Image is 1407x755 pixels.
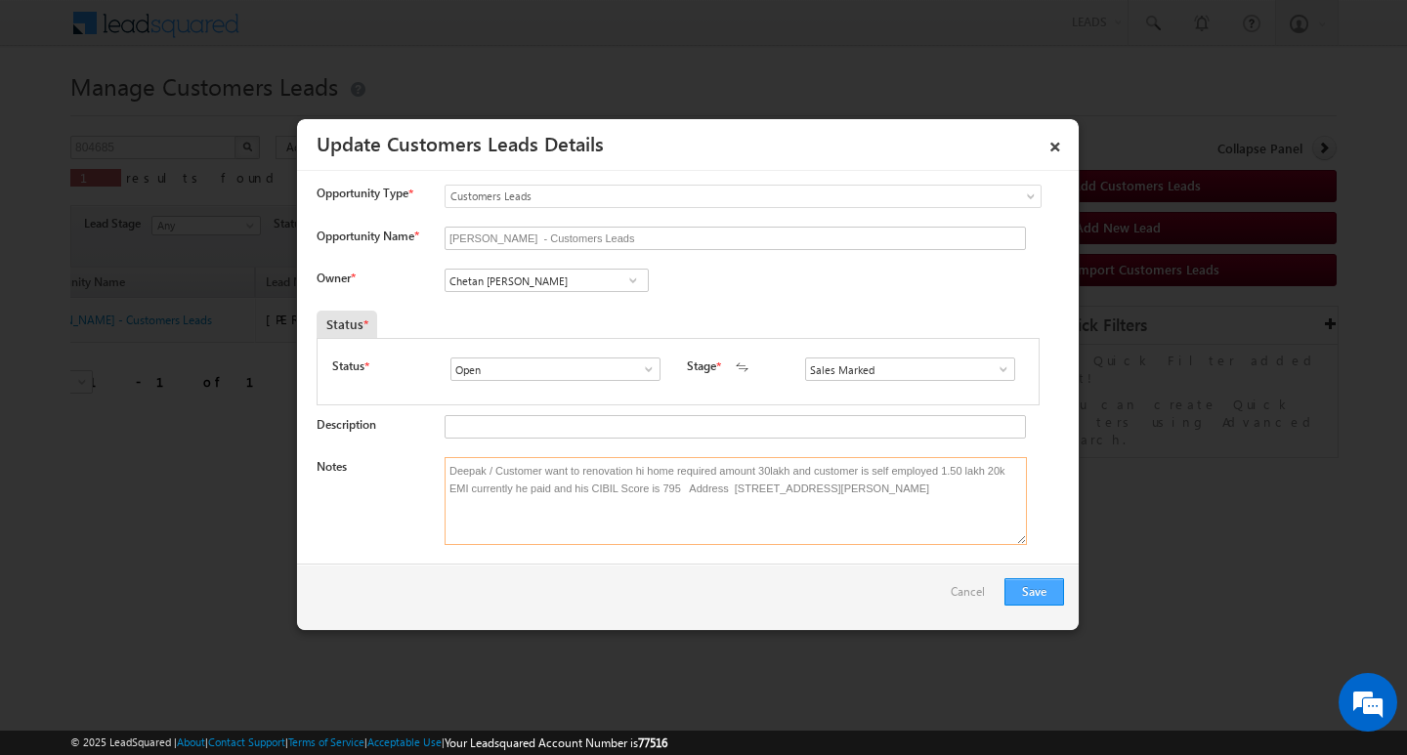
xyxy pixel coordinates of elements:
[317,129,604,156] a: Update Customers Leads Details
[367,735,442,748] a: Acceptable Use
[951,578,995,615] a: Cancel
[805,357,1015,381] input: Type to Search
[317,185,408,202] span: Opportunity Type
[208,735,285,748] a: Contact Support
[631,359,656,379] a: Show All Items
[317,229,418,243] label: Opportunity Name
[317,311,377,338] div: Status
[450,357,661,381] input: Type to Search
[317,459,347,474] label: Notes
[445,269,649,292] input: Type to Search
[33,103,82,128] img: d_60004797649_company_0_60004797649
[102,103,328,128] div: Chat with us now
[320,10,367,57] div: Minimize live chat window
[288,735,364,748] a: Terms of Service
[445,735,667,750] span: Your Leadsquared Account Number is
[1039,126,1072,160] a: ×
[1004,578,1064,606] button: Save
[332,357,364,375] label: Status
[446,188,961,205] span: Customers Leads
[70,734,667,752] span: © 2025 LeadSquared | | | | |
[317,417,376,432] label: Description
[177,735,205,748] a: About
[25,181,357,585] textarea: Type your message and hit 'Enter'
[687,357,716,375] label: Stage
[317,271,355,285] label: Owner
[620,271,645,290] a: Show All Items
[445,185,1042,208] a: Customers Leads
[266,602,355,628] em: Start Chat
[638,735,667,750] span: 77516
[986,359,1010,379] a: Show All Items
